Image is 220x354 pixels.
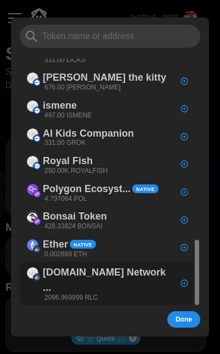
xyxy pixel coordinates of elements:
[44,293,98,302] p: 2096.969999 RLC
[27,128,38,140] img: AI Kids Companion (on Base)
[44,166,108,176] p: 250.00K ROYALFISH
[43,265,174,296] p: [DOMAIN_NAME] Network ...
[44,83,121,92] p: 676.00 [PERSON_NAME]
[74,241,92,249] span: Native
[43,126,134,142] p: AI Kids Companion
[43,98,77,114] p: ismene
[43,153,93,169] p: Royal Fish
[167,311,200,328] button: Done
[44,222,102,231] p: 428.33824 BONSAI
[27,184,38,195] img: Polygon Ecosystem Token (on Polygon)
[136,186,155,193] span: Native
[27,267,38,279] img: iEx.ec Network Token (on Arbitrum)
[44,55,86,65] p: 331.00 LICKS
[44,111,92,120] p: 497.00 ISMENE
[27,156,38,167] img: Royal Fish (on Base)
[27,239,38,251] img: Ether (on Arbitrum)
[43,237,68,252] p: Ether
[43,70,166,86] p: [PERSON_NAME] the kitty
[27,100,38,112] img: ismene (on Base)
[176,312,192,327] span: Done
[27,73,38,85] img: fred the kitty (on Base)
[44,250,87,259] p: 0.002889 ETH
[43,209,107,225] p: Bonsai Token
[27,212,38,223] img: Bonsai Token (on Polygon)
[43,181,131,197] p: Polygon Ecosyst...
[44,139,86,148] p: 331.00 GROK
[44,194,87,204] p: 4.797064 POL
[20,25,200,48] input: Token name or address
